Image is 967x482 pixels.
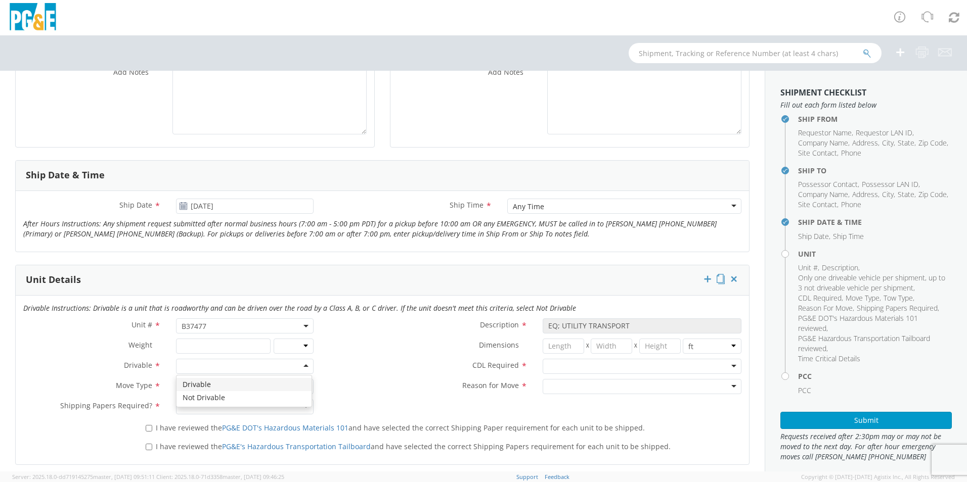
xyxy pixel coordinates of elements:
[156,473,284,480] span: Client: 2025.18.0-71d3358
[131,320,152,329] span: Unit #
[882,138,894,148] span: City
[124,360,152,370] span: Drivable
[450,200,484,210] span: Ship Time
[798,372,952,380] h4: PCC
[798,333,930,353] span: PG&E Hazardous Transportation Tailboard reviewed
[146,444,152,450] input: I have reviewed thePG&E's Hazardous Transportation Tailboardand have selected the correct Shippin...
[584,339,591,354] span: X
[798,189,848,199] span: Company Name
[798,250,952,258] h4: Unit
[545,473,569,480] a: Feedback
[822,263,860,273] li: ,
[798,179,859,189] li: ,
[632,339,639,354] span: X
[798,313,949,333] li: ,
[798,303,853,313] span: Reason For Move
[798,293,842,303] span: CDL Required
[918,189,948,200] li: ,
[898,189,916,200] li: ,
[798,128,853,138] li: ,
[798,128,852,137] span: Requestor Name
[798,138,848,148] span: Company Name
[177,378,312,391] div: Drivable
[639,339,681,354] input: Height
[128,340,152,350] span: Weight
[543,339,584,354] input: Length
[798,231,829,241] span: Ship Date
[780,431,952,462] span: Requests received after 2:30pm may or may not be moved to the next day. For after hour emergency ...
[23,303,576,313] i: Drivable Instructions: Drivable is a unit that is roadworthy and can be driven over the road by a...
[222,423,348,432] a: PG&E DOT's Hazardous Materials 101
[862,179,918,189] span: Possessor LAN ID
[12,473,155,480] span: Server: 2025.18.0-dd719145275
[591,339,632,354] input: Width
[780,412,952,429] button: Submit
[852,138,880,148] li: ,
[798,273,945,293] span: Only one driveable vehicle per shipment, up to 3 not driveable vehicle per shipment
[60,401,152,410] span: Shipping Papers Required?
[780,87,866,98] strong: Shipment Checklist
[93,473,155,480] span: master, [DATE] 09:51:11
[852,189,878,199] span: Address
[798,138,850,148] li: ,
[798,231,830,242] li: ,
[798,148,839,158] li: ,
[156,423,645,432] span: I have reviewed the and have selected the correct Shipping Paper requirement for each unit to be ...
[918,138,947,148] span: Zip Code
[841,200,861,209] span: Phone
[798,273,949,293] li: ,
[119,200,152,210] span: Ship Date
[780,100,952,110] span: Fill out each form listed below
[898,189,914,199] span: State
[882,189,895,200] li: ,
[480,320,519,329] span: Description
[462,380,519,390] span: Reason for Move
[884,293,913,303] span: Tow Type
[26,275,81,285] h3: Unit Details
[798,200,839,210] li: ,
[798,200,837,209] span: Site Contact
[852,189,880,200] li: ,
[116,380,152,390] span: Move Type
[833,231,864,241] span: Ship Time
[846,293,881,303] li: ,
[798,263,818,272] span: Unit #
[479,340,519,350] span: Dimensions
[857,303,939,313] li: ,
[146,425,152,431] input: I have reviewed thePG&E DOT's Hazardous Materials 101and have selected the correct Shipping Paper...
[882,138,895,148] li: ,
[798,115,952,123] h4: Ship From
[798,333,949,354] li: ,
[918,189,947,199] span: Zip Code
[862,179,920,189] li: ,
[176,318,314,333] span: B37477
[898,138,916,148] li: ,
[798,385,811,395] span: PCC
[798,148,837,158] span: Site Contact
[798,189,850,200] li: ,
[177,391,312,404] div: Not Drivable
[182,321,308,331] span: B37477
[222,442,371,451] a: PG&E's Hazardous Transportation Tailboard
[882,189,894,199] span: City
[798,293,843,303] li: ,
[884,293,914,303] li: ,
[798,313,918,333] span: PG&E DOT's Hazardous Materials 101 reviewed
[798,303,854,313] li: ,
[472,360,519,370] span: CDL Required
[156,442,671,451] span: I have reviewed the and have selected the correct Shipping Papers requirement for each unit to be...
[856,128,912,137] span: Requestor LAN ID
[846,293,880,303] span: Move Type
[857,303,938,313] span: Shipping Papers Required
[798,218,952,226] h4: Ship Date & Time
[23,219,717,238] i: After Hours Instructions: Any shipment request submitted after normal business hours (7:00 am - 5...
[918,138,948,148] li: ,
[513,202,544,212] div: Any Time
[488,67,523,77] span: Add Notes
[113,67,149,77] span: Add Notes
[841,148,861,158] span: Phone
[798,179,858,189] span: Possessor Contact
[856,128,914,138] li: ,
[801,473,955,481] span: Copyright © [DATE]-[DATE] Agistix Inc., All Rights Reserved
[852,138,878,148] span: Address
